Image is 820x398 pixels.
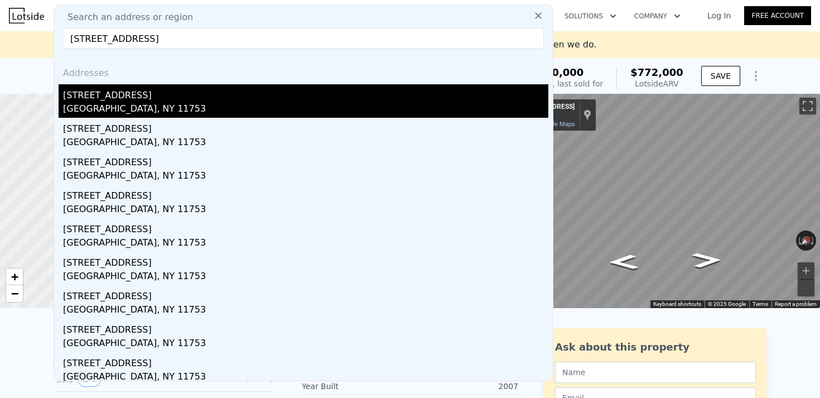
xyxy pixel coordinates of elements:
button: SAVE [701,66,740,86]
div: [GEOGRAPHIC_DATA], NY 11753 [63,337,548,352]
div: Map [510,94,820,308]
div: [GEOGRAPHIC_DATA], NY 11753 [63,303,548,319]
div: [GEOGRAPHIC_DATA], NY 11753 [63,270,548,285]
path: Go Northeast, 16th Ave [679,249,734,271]
span: $770,000 [531,66,584,78]
img: Lotside [9,8,44,23]
div: [STREET_ADDRESS] [63,252,548,270]
input: Enter an address, city, region, neighborhood or zip code [63,28,544,49]
span: − [11,286,18,300]
a: Free Account [744,6,811,25]
a: Log In [694,10,744,21]
div: [GEOGRAPHIC_DATA], NY 11753 [63,169,548,185]
div: [GEOGRAPHIC_DATA], NY 11753 [63,102,548,118]
div: [STREET_ADDRESS] [63,185,548,203]
button: Show Options [745,65,767,87]
button: Reset the view [795,231,816,251]
button: Zoom out [798,280,814,296]
button: Rotate clockwise [811,231,817,251]
input: Name [555,362,756,383]
span: + [11,270,18,284]
button: Company [625,6,689,26]
div: LISTING & SALE HISTORY [53,333,276,344]
button: Solutions [556,6,625,26]
path: Go Southwest, 16th Ave [596,251,651,274]
div: [STREET_ADDRESS] , [US_STATE] , NY 11214 [53,67,271,83]
div: Year Built [302,381,410,392]
div: Ask about this property [555,339,756,355]
div: [GEOGRAPHIC_DATA], NY 11753 [63,370,548,386]
button: Zoom in [798,262,814,279]
span: Search an address or region [59,11,193,24]
div: Lotside ARV [630,78,683,89]
div: [STREET_ADDRESS] [63,118,548,136]
div: [STREET_ADDRESS] [63,352,548,370]
div: [STREET_ADDRESS] [63,84,548,102]
button: Toggle fullscreen view [799,98,816,114]
div: Addresses [59,57,548,84]
a: Terms (opens in new tab) [753,301,768,307]
button: Keyboard shortcuts [653,300,701,308]
a: Zoom out [6,285,23,302]
div: 2007 [410,381,518,392]
div: [STREET_ADDRESS] [63,218,548,236]
span: $772,000 [630,66,683,78]
div: [STREET_ADDRESS] [63,151,548,169]
button: Rotate counterclockwise [796,231,802,251]
div: Street View [510,94,820,308]
div: [STREET_ADDRESS] [63,319,548,337]
div: [GEOGRAPHIC_DATA], NY 11753 [63,203,548,218]
div: [GEOGRAPHIC_DATA], NY 11753 [63,136,548,151]
a: Report a problem [775,301,817,307]
span: © 2025 Google [708,301,746,307]
div: [GEOGRAPHIC_DATA], NY 11753 [63,236,548,252]
div: [STREET_ADDRESS] [63,285,548,303]
div: Off Market, last sold for [512,78,603,89]
a: Show location on map [583,109,591,121]
a: Zoom in [6,268,23,285]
